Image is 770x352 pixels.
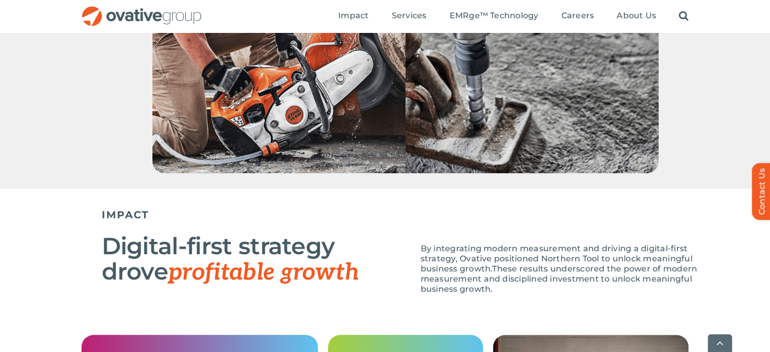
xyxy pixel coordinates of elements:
span: Careers [561,11,594,21]
span: By integrating modern measurement and driving a digital-first strategy, Ovative positioned Northe... [421,244,693,273]
a: Services [392,11,427,22]
a: Careers [561,11,594,22]
span: These results underscored the power of modern measurement and disciplined investment to unlock me... [421,264,698,294]
span: Services [392,11,427,21]
span: Impact [338,11,369,21]
a: About Us [617,11,656,22]
a: Search [679,11,688,22]
a: EMRge™ Technology [449,11,538,22]
span: About Us [617,11,656,21]
h2: Digital-first strategy drove [102,233,406,285]
a: Impact [338,11,369,22]
a: OG_Full_horizontal_RGB [81,5,202,15]
h5: IMPACT [102,209,709,221]
span: profitable growth [168,258,359,287]
span: EMRge™ Technology [449,11,538,21]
